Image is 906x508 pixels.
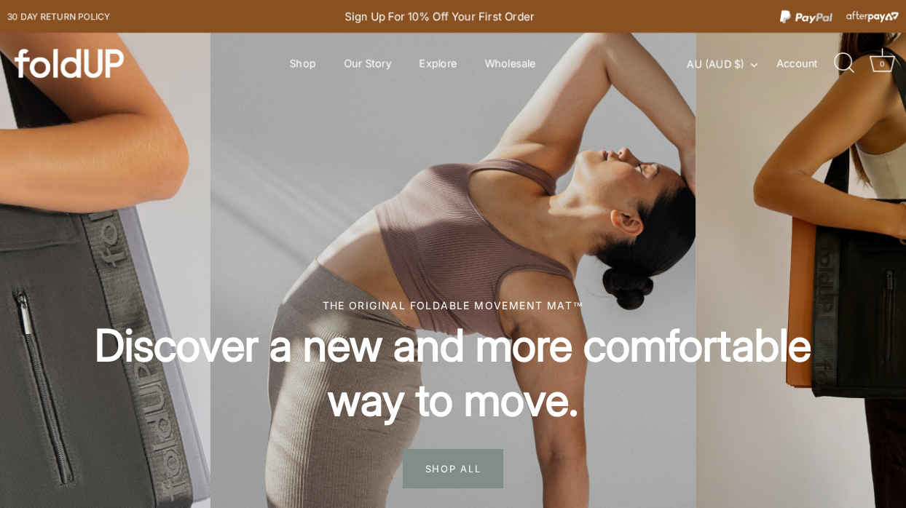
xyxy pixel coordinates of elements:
div: 0 [875,56,889,71]
div: The original foldable movement mat™ [51,298,855,313]
a: Our Story [331,49,404,77]
a: foldUP [15,49,153,78]
a: 30 day Return policy [7,8,110,25]
a: Shop [277,49,328,77]
div: Primary navigation [253,49,571,77]
h2: Discover a new and more comfortable way to move. [51,318,855,427]
a: Search [828,47,860,79]
img: foldUP [15,49,124,78]
a: Cart [866,47,898,79]
a: Account [776,55,832,72]
a: Explore [407,49,470,77]
button: AU (AUD $) [687,57,773,71]
a: Wholesale [472,49,548,77]
span: SHOP ALL [403,449,504,488]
